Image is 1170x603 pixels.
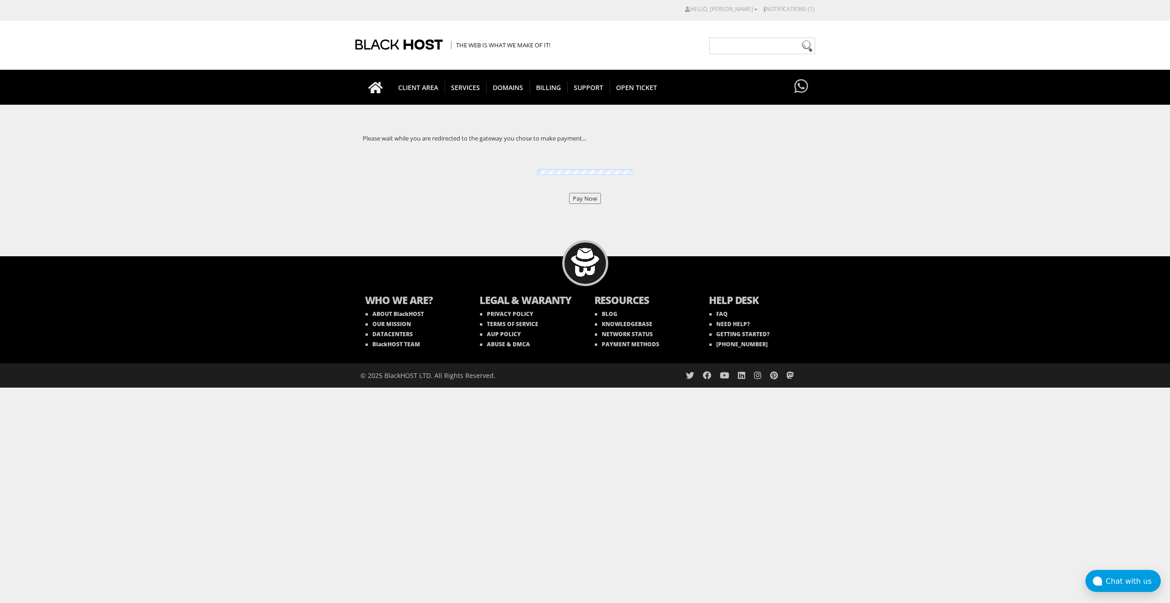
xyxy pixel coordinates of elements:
[685,5,758,13] a: Hello, [PERSON_NAME]
[535,168,636,176] img: Loading
[764,5,815,13] a: Notifications (1)
[709,320,750,328] a: NEED HELP?
[709,330,770,338] a: GETTING STARTED?
[480,310,533,318] a: PRIVACY POLICY
[451,41,550,49] span: The Web is what we make of it!
[392,70,445,105] a: CLIENT AREA
[595,320,652,328] a: KNOWLEDGEBASE
[479,293,576,309] b: LEGAL & WARANTY
[709,340,768,348] a: [PHONE_NUMBER]
[610,70,663,105] a: Open Ticket
[569,193,601,204] input: Pay Now
[709,38,815,54] input: Need help?
[567,81,610,94] span: Support
[792,70,810,104] a: Have questions?
[445,81,487,94] span: SERVICES
[1106,577,1161,586] div: Chat with us
[365,293,462,309] b: WHO WE ARE?
[480,330,521,338] a: AUP POLICY
[360,363,581,388] div: © 2025 BlackHOST LTD. All Rights Reserved.
[359,70,392,105] a: Go to homepage
[486,81,530,94] span: Domains
[1085,570,1161,592] button: Chat with us
[355,127,815,150] div: Please wait while you are redirected to the gateway you chose to make payment...
[365,340,420,348] a: BlackHOST TEAM
[530,70,568,105] a: Billing
[709,293,805,309] b: HELP DESK
[365,320,411,328] a: OUR MISSION
[480,340,530,348] a: ABUSE & DMCA
[480,320,538,328] a: TERMS OF SERVICE
[365,330,413,338] a: DATACENTERS
[709,310,728,318] a: FAQ
[445,70,487,105] a: SERVICES
[567,70,610,105] a: Support
[392,81,445,94] span: CLIENT AREA
[595,340,659,348] a: PAYMENT METHODS
[486,70,530,105] a: Domains
[595,330,653,338] a: NETWORK STATUS
[571,248,599,277] img: BlackHOST mascont, Blacky.
[594,293,691,309] b: RESOURCES
[595,310,617,318] a: BLOG
[530,81,568,94] span: Billing
[365,310,424,318] a: ABOUT BlackHOST
[610,81,663,94] span: Open Ticket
